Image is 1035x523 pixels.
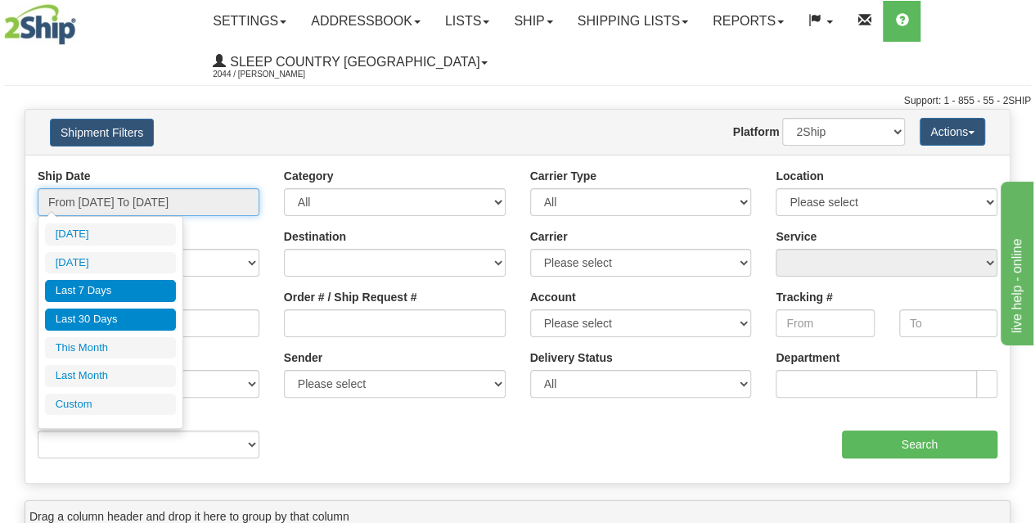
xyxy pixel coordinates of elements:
[530,349,613,366] label: Delivery Status
[530,228,568,245] label: Carrier
[776,168,823,184] label: Location
[12,10,151,29] div: live help - online
[4,94,1031,108] div: Support: 1 - 855 - 55 - 2SHIP
[733,124,780,140] label: Platform
[284,349,322,366] label: Sender
[45,280,176,302] li: Last 7 Days
[213,66,335,83] span: 2044 / [PERSON_NAME]
[45,223,176,246] li: [DATE]
[776,309,874,337] input: From
[226,55,479,69] span: Sleep Country [GEOGRAPHIC_DATA]
[45,309,176,331] li: Last 30 Days
[45,394,176,416] li: Custom
[565,1,700,42] a: Shipping lists
[45,337,176,359] li: This Month
[299,1,433,42] a: Addressbook
[200,1,299,42] a: Settings
[38,168,91,184] label: Ship Date
[842,431,998,458] input: Search
[530,168,596,184] label: Carrier Type
[502,1,565,42] a: Ship
[530,289,576,305] label: Account
[700,1,796,42] a: Reports
[4,4,76,45] img: logo2044.jpg
[433,1,502,42] a: Lists
[776,289,832,305] label: Tracking #
[50,119,154,147] button: Shipment Filters
[776,349,839,366] label: Department
[45,365,176,387] li: Last Month
[920,118,985,146] button: Actions
[284,289,417,305] label: Order # / Ship Request #
[284,168,334,184] label: Category
[997,178,1033,345] iframe: chat widget
[45,252,176,274] li: [DATE]
[776,228,817,245] label: Service
[284,228,346,245] label: Destination
[200,42,500,83] a: Sleep Country [GEOGRAPHIC_DATA] 2044 / [PERSON_NAME]
[899,309,997,337] input: To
